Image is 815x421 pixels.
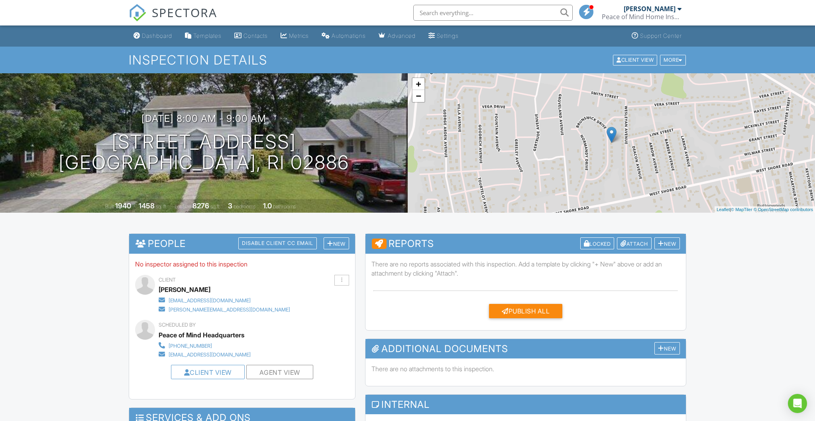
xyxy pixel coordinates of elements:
[175,204,191,210] span: Lot Size
[169,307,290,313] div: [PERSON_NAME][EMAIL_ADDRESS][DOMAIN_NAME]
[602,13,681,21] div: Peace of Mind Home Inspections
[437,32,459,39] div: Settings
[263,202,272,210] div: 1.0
[159,341,251,350] a: [PHONE_NUMBER]
[193,32,222,39] div: Templates
[731,207,752,212] a: © MapTiler
[152,4,217,21] span: SPECTORA
[159,329,244,341] div: Peace of Mind Headquarters
[129,4,146,22] img: The Best Home Inspection Software - Spectora
[425,29,462,43] a: Settings
[324,237,349,250] div: New
[238,237,317,249] div: Disable Client CC Email
[365,234,686,254] h3: Reports
[169,352,251,358] div: [EMAIL_ADDRESS][DOMAIN_NAME]
[156,204,167,210] span: sq. ft.
[130,29,175,43] a: Dashboard
[244,32,268,39] div: Contacts
[115,202,131,210] div: 1940
[159,284,210,296] div: [PERSON_NAME]
[413,5,573,21] input: Search everything...
[654,237,680,250] div: New
[228,202,232,210] div: 3
[129,234,355,253] h3: People
[192,202,209,210] div: 8276
[129,11,217,27] a: SPECTORA
[184,368,232,376] a: Client View
[628,29,685,43] a: Support Center
[273,204,296,210] span: bathrooms
[231,29,271,43] a: Contacts
[624,5,676,13] div: [PERSON_NAME]
[613,55,657,65] div: Client View
[277,29,312,43] a: Metrics
[371,364,680,373] p: There are no attachments to this inspection.
[318,29,369,43] a: Automations (Basic)
[142,32,172,39] div: Dashboard
[159,277,176,283] span: Client
[388,32,416,39] div: Advanced
[59,131,349,174] h1: [STREET_ADDRESS] [GEOGRAPHIC_DATA], RI 02886
[159,296,290,304] a: [EMAIL_ADDRESS][DOMAIN_NAME]
[612,57,659,63] a: Client View
[105,204,114,210] span: Built
[412,90,424,102] a: Zoom out
[141,113,266,124] h3: [DATE] 8:00 am - 9:00 am
[159,305,290,313] a: [PERSON_NAME][EMAIL_ADDRESS][DOMAIN_NAME]
[289,32,309,39] div: Metrics
[129,53,687,67] h1: Inspection Details
[159,322,196,328] span: Scheduled By
[489,304,562,318] div: Publish All
[169,343,212,349] div: [PHONE_NUMBER]
[182,29,225,43] a: Templates
[617,237,652,250] div: Attach
[139,202,155,210] div: 1458
[210,204,220,210] span: sq.ft.
[717,207,730,212] a: Leaflet
[640,32,682,39] div: Support Center
[332,32,366,39] div: Automations
[375,29,419,43] a: Advanced
[412,78,424,90] a: Zoom in
[654,342,680,354] div: New
[580,237,615,250] div: Locked
[234,204,255,210] span: bedrooms
[371,260,680,278] p: There are no reports associated with this inspection. Add a template by clicking "+ New" above or...
[715,206,815,213] div: |
[169,298,251,304] div: [EMAIL_ADDRESS][DOMAIN_NAME]
[135,260,349,268] p: No inspector assigned to this inspection
[159,350,251,358] a: [EMAIL_ADDRESS][DOMAIN_NAME]
[788,394,807,413] div: Open Intercom Messenger
[660,55,686,65] div: More
[365,395,686,414] h3: Internal
[365,339,686,358] h3: Additional Documents
[754,207,813,212] a: © OpenStreetMap contributors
